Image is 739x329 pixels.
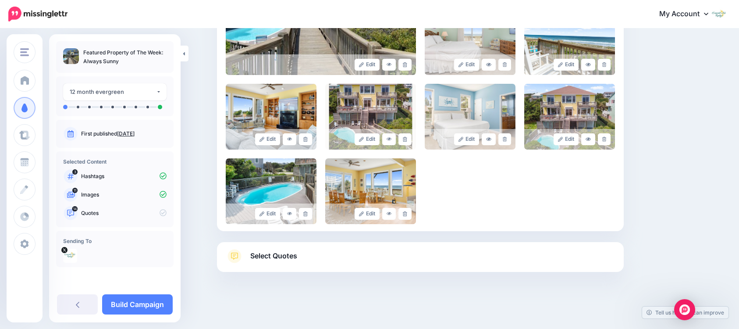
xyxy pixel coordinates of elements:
[425,9,515,75] img: edc717a47d5aea67f5a75737b69c2315_large.jpg
[63,238,167,244] h4: Sending To
[72,188,78,193] span: 11
[524,84,615,150] img: adfbc6dae23ecfcd95fd0f25973a18df_large.jpg
[226,249,615,272] a: Select Quotes
[674,299,695,320] div: Open Intercom Messenger
[454,133,479,145] a: Edit
[72,169,78,175] span: 3
[355,59,380,71] a: Edit
[81,172,167,180] p: Hashtags
[63,158,167,165] h4: Selected Content
[81,130,167,138] p: First published
[81,191,167,199] p: Images
[117,130,135,137] a: [DATE]
[63,48,79,64] img: d0ecfe6f1344b29e2714c1a21669e4ff_thumb.jpg
[425,84,515,150] img: adad54a728e0c563f20207d43c4e030b_large.jpg
[226,84,316,150] img: 7af639a878b4998e90e39ee76d2f3298_large.jpg
[72,206,78,211] span: 14
[83,48,167,66] p: Featured Property of The Week: Always Sunny
[70,87,156,97] div: 12 month evergreen
[226,158,316,224] img: 0171da7e683a1931eed438ad259df5e6_large.jpg
[81,209,167,217] p: Quotes
[554,133,579,145] a: Edit
[8,7,68,21] img: Missinglettr
[63,249,77,263] img: l5ef-sXV-2662.jpg
[554,59,579,71] a: Edit
[20,48,29,56] img: menu.png
[355,208,380,220] a: Edit
[255,208,280,220] a: Edit
[325,158,416,224] img: 97ff7c00727e86eb852671f7ab781bd7_large.jpg
[524,9,615,75] img: b4763f1aef2d9f0460646af139aed475_large.jpg
[454,59,479,71] a: Edit
[650,4,726,25] a: My Account
[325,84,416,150] img: 96bfe4bfe3754098e5a32d17d6df2f98_large.jpg
[355,133,380,145] a: Edit
[250,250,297,262] span: Select Quotes
[255,133,280,145] a: Edit
[642,307,728,318] a: Tell us how we can improve
[63,83,167,100] button: 12 month evergreen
